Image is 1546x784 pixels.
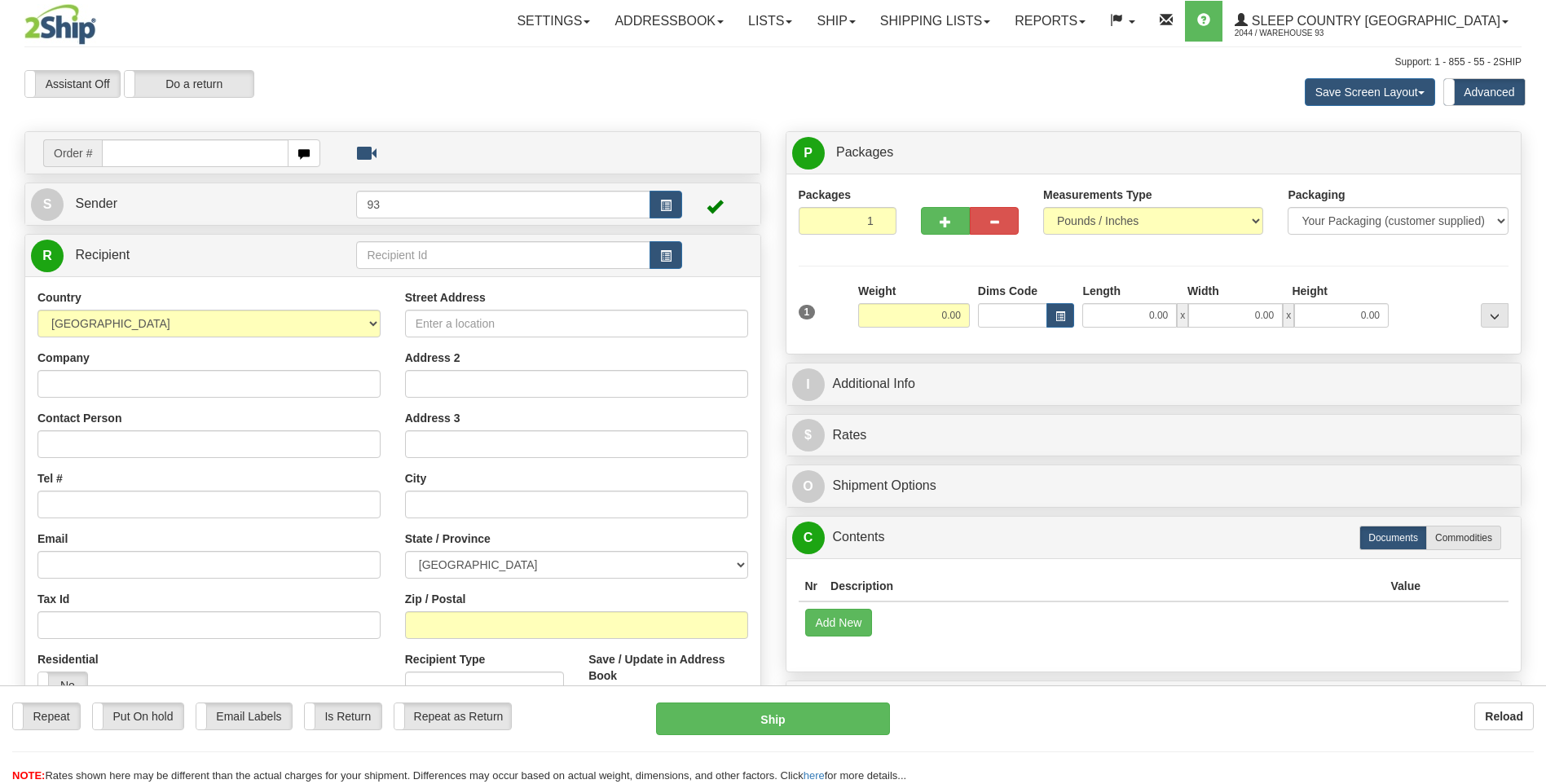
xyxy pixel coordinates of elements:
[792,522,825,554] span: C
[405,591,466,607] label: Zip / Postal
[37,591,69,607] label: Tax Id
[31,240,64,272] span: R
[792,419,825,451] span: $
[125,71,253,97] label: Do a return
[1283,303,1294,328] span: x
[1222,1,1521,42] a: Sleep Country [GEOGRAPHIC_DATA] 2044 / Warehouse 93
[736,1,804,42] a: Lists
[804,1,867,42] a: Ship
[1474,703,1534,730] button: Reload
[37,531,68,547] label: Email
[1082,283,1121,299] label: Length
[868,1,1002,42] a: Shipping lists
[1384,571,1427,601] th: Value
[38,672,87,698] label: No
[1481,303,1509,328] div: ...
[1043,187,1152,203] label: Measurements Type
[824,571,1384,601] th: Description
[75,196,117,210] span: Sender
[12,769,45,782] span: NOTE:
[799,571,825,601] th: Nr
[792,469,1516,503] a: OShipment Options
[792,419,1516,452] a: $Rates
[799,187,852,203] label: Packages
[31,239,320,272] a: R Recipient
[1485,710,1523,723] b: Reload
[1235,25,1357,42] span: 2044 / Warehouse 93
[1444,79,1525,105] label: Advanced
[75,248,130,262] span: Recipient
[31,188,64,221] span: S
[1177,303,1188,328] span: x
[792,368,1516,401] a: IAdditional Info
[792,521,1516,554] a: CContents
[792,136,1516,170] a: P Packages
[1305,78,1435,106] button: Save Screen Layout
[405,470,426,487] label: City
[405,289,486,306] label: Street Address
[37,289,81,306] label: Country
[196,703,292,729] label: Email Labels
[504,1,602,42] a: Settings
[24,4,96,45] img: logo2044.jpg
[1248,14,1500,28] span: Sleep Country [GEOGRAPHIC_DATA]
[792,470,825,503] span: O
[1002,1,1098,42] a: Reports
[37,470,63,487] label: Tel #
[13,703,80,729] label: Repeat
[25,71,120,97] label: Assistant Off
[43,139,102,167] span: Order #
[93,703,183,729] label: Put On hold
[405,310,748,337] input: Enter a location
[858,283,896,299] label: Weight
[405,651,486,667] label: Recipient Type
[836,145,893,159] span: Packages
[31,187,356,221] a: S Sender
[1426,526,1501,550] label: Commodities
[656,703,889,735] button: Ship
[978,283,1037,299] label: Dims Code
[1359,526,1427,550] label: Documents
[356,241,650,269] input: Recipient Id
[1187,283,1219,299] label: Width
[602,1,736,42] a: Addressbook
[24,55,1522,69] div: Support: 1 - 855 - 55 - 2SHIP
[394,703,511,729] label: Repeat as Return
[588,651,747,684] label: Save / Update in Address Book
[305,703,381,729] label: Is Return
[1292,283,1328,299] label: Height
[799,305,816,319] span: 1
[37,410,121,426] label: Contact Person
[37,651,99,667] label: Residential
[792,137,825,170] span: P
[792,368,825,401] span: I
[405,531,491,547] label: State / Province
[804,769,825,782] a: here
[1509,309,1544,475] iframe: chat widget
[805,609,873,636] button: Add New
[37,350,90,366] label: Company
[1288,187,1345,203] label: Packaging
[356,191,650,218] input: Sender Id
[405,410,460,426] label: Address 3
[405,350,460,366] label: Address 2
